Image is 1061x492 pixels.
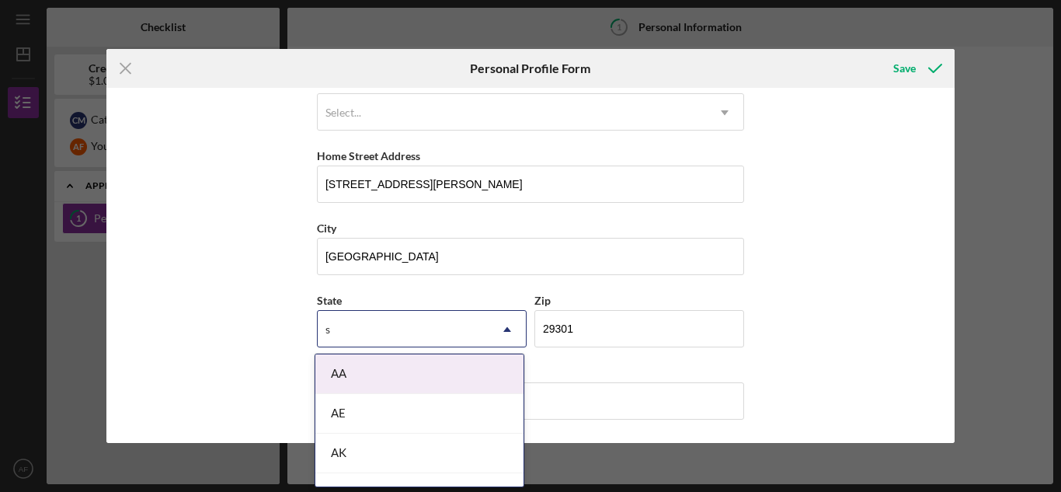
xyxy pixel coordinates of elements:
[317,222,336,235] label: City
[315,354,524,394] div: AA
[893,53,916,84] div: Save
[315,434,524,473] div: AK
[315,394,524,434] div: AE
[878,53,955,84] button: Save
[325,106,361,119] div: Select...
[534,294,551,307] label: Zip
[470,61,590,75] h6: Personal Profile Form
[317,149,420,162] label: Home Street Address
